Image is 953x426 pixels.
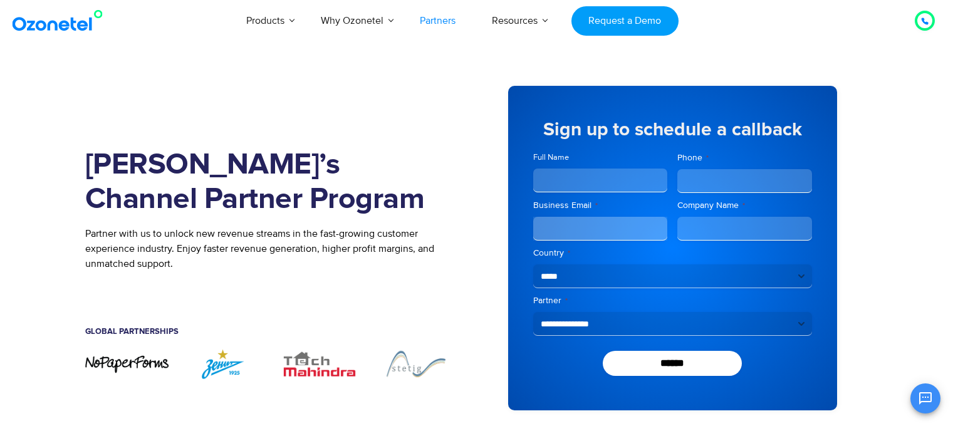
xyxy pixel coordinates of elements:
[278,348,362,379] div: 3 / 7
[85,148,458,217] h1: [PERSON_NAME]’s Channel Partner Program
[677,152,812,164] label: Phone
[85,355,169,374] img: nopaperforms
[677,199,812,212] label: Company Name
[181,348,265,379] div: 2 / 7
[374,348,458,379] img: Stetig
[533,199,668,212] label: Business Email
[278,348,362,379] img: TechMahindra
[571,6,679,36] a: Request a Demo
[533,247,812,259] label: Country
[85,348,458,379] div: Image Carousel
[85,226,458,271] p: Partner with us to unlock new revenue streams in the fast-growing customer experience industry. E...
[85,328,458,336] h5: Global Partnerships
[374,348,458,379] div: 4 / 7
[533,120,812,139] h5: Sign up to schedule a callback
[533,294,812,307] label: Partner
[910,383,940,413] button: Open chat
[533,152,668,164] label: Full Name
[85,355,169,374] div: 1 / 7
[181,348,265,379] img: ZENIT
